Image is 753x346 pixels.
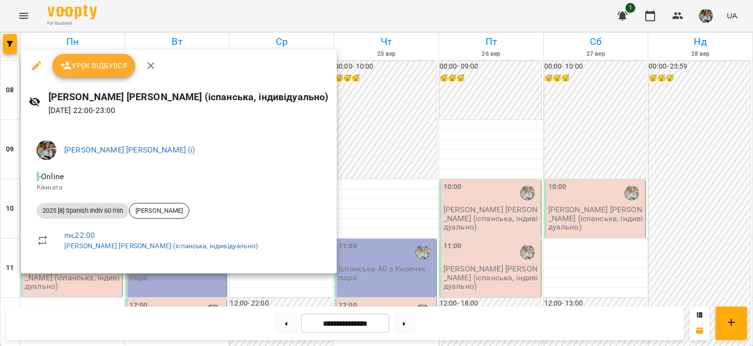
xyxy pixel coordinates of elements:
[64,242,258,250] a: [PERSON_NAME] [PERSON_NAME] (іспанська, індивідуально)
[52,54,135,77] button: Урок відбувся
[60,60,128,72] span: Урок відбувся
[37,183,321,192] p: Кімната
[48,89,329,105] h6: [PERSON_NAME] [PERSON_NAME] (іспанська, індивідуально)
[48,105,329,116] p: [DATE] 22:00 - 23:00
[130,206,189,215] span: [PERSON_NAME]
[37,172,66,181] span: - Online
[64,231,95,240] a: пн , 22:00
[129,203,189,219] div: [PERSON_NAME]
[37,140,56,160] img: 856b7ccd7d7b6bcc05e1771fbbe895a7.jfif
[37,206,129,215] span: 2025 [8] Spanish Indiv 60 min
[64,145,195,154] a: [PERSON_NAME] [PERSON_NAME] (і)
